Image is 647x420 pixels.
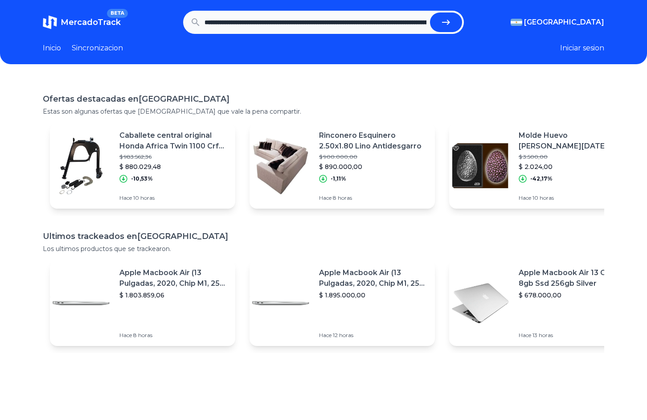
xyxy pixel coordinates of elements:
[519,268,627,289] p: Apple Macbook Air 13 Core I5 8gb Ssd 256gb Silver
[519,332,627,339] p: Hace 13 horas
[43,15,121,29] a: MercadoTrackBETA
[519,162,627,171] p: $ 2.024,00
[119,130,228,152] p: Caballete central original Honda Africa Twin 1100 Crf 1100
[519,153,627,161] p: $ 3.500,00
[119,291,228,300] p: $ 1.803.859,06
[119,332,228,339] p: Hace 8 horas
[331,175,346,182] p: -1,11%
[119,162,228,171] p: $ 880.029,48
[449,260,635,346] a: Featured imageApple Macbook Air 13 Core I5 8gb Ssd 256gb Silver$ 678.000,00Hace 13 horas
[107,9,128,18] span: BETA
[119,268,228,289] p: Apple Macbook Air (13 Pulgadas, 2020, Chip M1, 256 Gb De Ssd, 8 Gb De Ram) - Plata
[50,260,235,346] a: Featured imageApple Macbook Air (13 Pulgadas, 2020, Chip M1, 256 Gb De Ssd, 8 Gb De Ram) - Plata$...
[72,43,123,54] a: Sincronizacion
[449,272,512,334] img: Featured image
[50,272,112,334] img: Featured image
[250,135,312,197] img: Featured image
[319,130,428,152] p: Rinconero Esquinero 2.50x1.80 Lino Antidesgarro
[119,194,228,202] p: Hace 10 horas
[43,15,57,29] img: MercadoTrack
[119,153,228,161] p: $ 983.562,36
[250,260,435,346] a: Featured imageApple Macbook Air (13 Pulgadas, 2020, Chip M1, 256 Gb De Ssd, 8 Gb De Ram) - Plata$...
[319,162,428,171] p: $ 890.000,00
[560,43,604,54] button: Iniciar sesion
[449,123,635,209] a: Featured imageMolde Huevo [PERSON_NAME][DATE] Con Textura Corazon Art 861 C$ 3.500,00$ 2.024,00-4...
[131,175,153,182] p: -10,53%
[43,43,61,54] a: Inicio
[519,130,627,152] p: Molde Huevo [PERSON_NAME][DATE] Con Textura Corazon Art 861 C
[319,291,428,300] p: $ 1.895.000,00
[319,268,428,289] p: Apple Macbook Air (13 Pulgadas, 2020, Chip M1, 256 Gb De Ssd, 8 Gb De Ram) - Plata
[530,175,553,182] p: -42,17%
[43,230,604,243] h1: Ultimos trackeados en [GEOGRAPHIC_DATA]
[524,17,604,28] span: [GEOGRAPHIC_DATA]
[511,17,604,28] button: [GEOGRAPHIC_DATA]
[50,135,112,197] img: Featured image
[449,135,512,197] img: Featured image
[519,194,627,202] p: Hace 10 horas
[43,107,604,116] p: Estas son algunas ofertas que [DEMOGRAPHIC_DATA] que vale la pena compartir.
[319,194,428,202] p: Hace 8 horas
[511,19,522,26] img: Argentina
[250,123,435,209] a: Featured imageRinconero Esquinero 2.50x1.80 Lino Antidesgarro$ 900.000,00$ 890.000,00-1,11%Hace 8...
[319,153,428,161] p: $ 900.000,00
[43,93,604,105] h1: Ofertas destacadas en [GEOGRAPHIC_DATA]
[50,123,235,209] a: Featured imageCaballete central original Honda Africa Twin 1100 Crf 1100$ 983.562,36$ 880.029,48-...
[61,17,121,27] span: MercadoTrack
[519,291,627,300] p: $ 678.000,00
[250,272,312,334] img: Featured image
[319,332,428,339] p: Hace 12 horas
[43,244,604,253] p: Los ultimos productos que se trackearon.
